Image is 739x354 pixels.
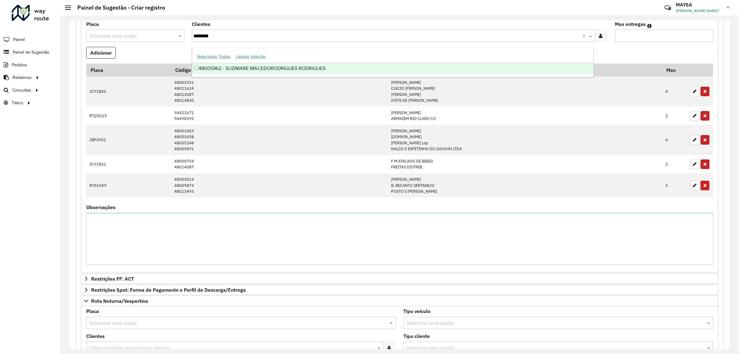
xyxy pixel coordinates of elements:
span: Painel de Sugestão [13,49,49,56]
a: Restrições Spot: Forma de Pagamento e Perfil de Descarga/Entrega [81,285,718,295]
td: 2 [662,106,687,125]
td: RTX1H59 [86,173,171,198]
td: 48003551 48011624 48013087 48014830 [171,76,388,106]
h2: Painel de Sugestão - Criar registro [71,4,165,11]
div: 48005962 - SUZIMARE MACEDORODRIGUES RODRIGUES [192,63,593,74]
td: 4 [662,76,687,106]
td: JBP3F05 [86,125,171,155]
span: [PERSON_NAME] NARDY [676,8,722,14]
td: [PERSON_NAME] ARMAZEM RIO CLARO CO [388,106,662,125]
span: Painel [13,36,25,43]
td: JCY1B31 [86,155,171,173]
td: [PERSON_NAME] [DOMAIN_NAME] [PERSON_NAME] Lop NALDO E ESPETINHO DO GAUCHO LTDA [388,125,662,155]
a: Rota Noturna/Vespertina [81,296,718,306]
ng-dropdown-panel: Options list [192,47,594,77]
td: JCY1B30 [86,76,171,106]
em: Máximo de clientes que serão colocados na mesma rota com os clientes informados [647,23,652,28]
td: 94421671 94490392 [171,106,388,125]
td: [PERSON_NAME] CLECIO [PERSON_NAME] [PERSON_NAME] IVETE DE [PERSON_NAME] [388,76,662,106]
span: Consultas [12,87,31,93]
span: Restrições Spot: Forma de Pagamento e Perfil de Descarga/Entrega [91,287,246,292]
span: Clear all [582,32,588,39]
td: [PERSON_NAME] B. RECANTO SERTANEJO POSTO S [PERSON_NAME] [388,173,662,198]
span: Relatórios [13,74,32,81]
span: Tático [12,100,23,106]
span: Pedidos [12,62,27,68]
label: Placa [86,307,99,315]
a: Contato Rápido [661,1,674,14]
td: 48000754 48014087 [171,155,388,173]
th: Código Cliente [171,64,388,76]
td: 4 [662,125,687,155]
h3: MAYSA [676,2,722,8]
a: Restrições FF: ACT [81,274,718,284]
label: Clientes [86,332,105,340]
th: Max [662,64,687,76]
label: Clientes [192,20,210,28]
button: Limpar seleção [233,52,269,61]
td: 3 [662,173,687,198]
label: Tipo cliente [403,332,430,340]
th: Placa [86,64,171,76]
td: F M ATACADO DE BEBID FREITAS DISTRIB. [388,155,662,173]
td: 48005014 48009874 48013493 [171,173,388,198]
label: Placa [86,20,99,28]
td: RTQ3G15 [86,106,171,125]
button: Adicionar [86,47,116,59]
label: Tipo veículo [403,307,430,315]
div: Mapas Sugeridos: Placa-Cliente [81,19,718,273]
label: Observações [86,204,115,211]
label: Max entregas [615,20,646,28]
button: Selecionar Todos [194,52,233,61]
td: 48001003 48003458 48005248 48005891 [171,125,388,155]
td: 2 [662,155,687,173]
span: Restrições FF: ACT [91,276,134,281]
span: Rota Noturna/Vespertina [91,298,148,303]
